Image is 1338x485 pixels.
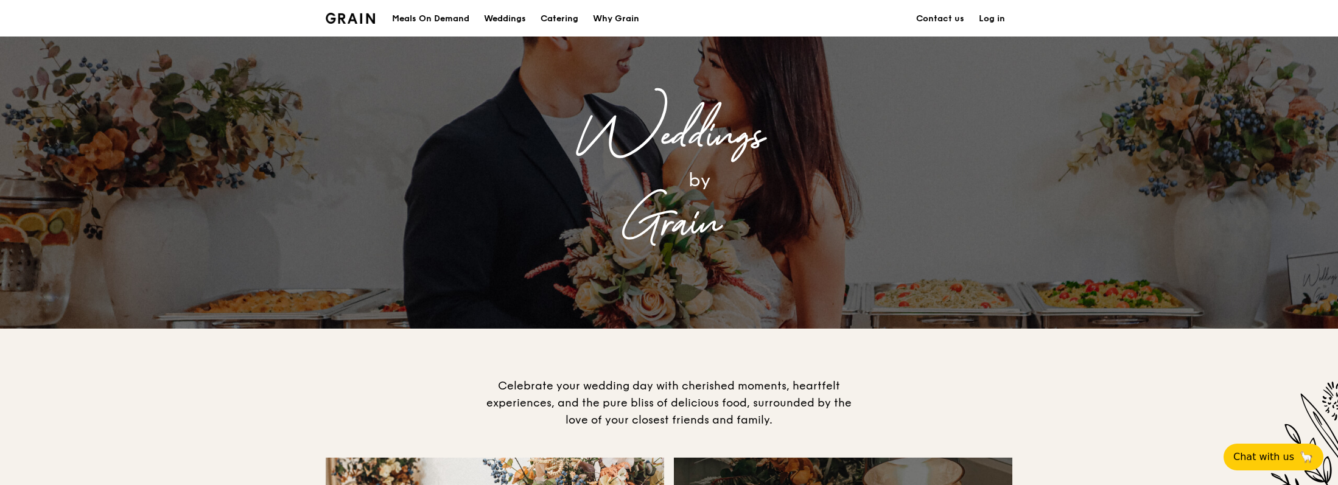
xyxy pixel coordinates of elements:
[909,1,972,37] a: Contact us
[593,1,639,37] div: Why Grain
[1233,450,1294,464] span: Chat with us
[541,1,578,37] div: Catering
[1224,444,1323,470] button: Chat with us🦙
[586,1,646,37] a: Why Grain
[426,197,912,251] div: Grain
[486,164,912,197] div: by
[484,1,526,37] div: Weddings
[426,109,912,164] div: Weddings
[533,1,586,37] a: Catering
[1299,450,1314,464] span: 🦙
[477,1,533,37] a: Weddings
[326,13,375,24] img: Grain
[392,1,469,37] div: Meals On Demand
[480,377,858,428] div: Celebrate your wedding day with cherished moments, heartfelt experiences, and the pure bliss of d...
[972,1,1012,37] a: Log in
